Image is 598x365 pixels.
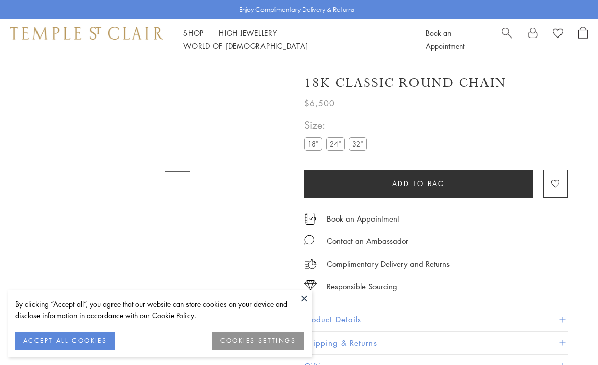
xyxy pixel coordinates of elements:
[10,27,163,39] img: Temple St. Clair
[304,74,506,92] h1: 18K Classic Round Chain
[239,5,354,15] p: Enjoy Complimentary Delivery & Returns
[304,117,371,133] span: Size:
[304,308,568,331] button: Product Details
[304,235,314,245] img: MessageIcon-01_2.svg
[304,137,322,150] label: 18"
[183,27,403,52] nav: Main navigation
[349,137,367,150] label: 32"
[327,213,399,224] a: Book an Appointment
[502,27,512,52] a: Search
[304,280,317,290] img: icon_sourcing.svg
[553,27,563,42] a: View Wishlist
[304,97,335,110] span: $6,500
[426,28,464,51] a: Book an Appointment
[327,280,397,293] div: Responsible Sourcing
[219,28,277,38] a: High JewelleryHigh Jewellery
[304,258,317,270] img: icon_delivery.svg
[15,298,304,321] div: By clicking “Accept all”, you agree that our website can store cookies on your device and disclos...
[212,332,304,350] button: COOKIES SETTINGS
[183,41,308,51] a: World of [DEMOGRAPHIC_DATA]World of [DEMOGRAPHIC_DATA]
[547,317,588,355] iframe: Gorgias live chat messenger
[327,235,408,247] div: Contact an Ambassador
[304,332,568,354] button: Shipping & Returns
[327,258,450,270] p: Complimentary Delivery and Returns
[304,213,316,225] img: icon_appointment.svg
[304,170,533,198] button: Add to bag
[578,27,588,52] a: Open Shopping Bag
[15,332,115,350] button: ACCEPT ALL COOKIES
[183,28,204,38] a: ShopShop
[392,178,445,189] span: Add to bag
[326,137,345,150] label: 24"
